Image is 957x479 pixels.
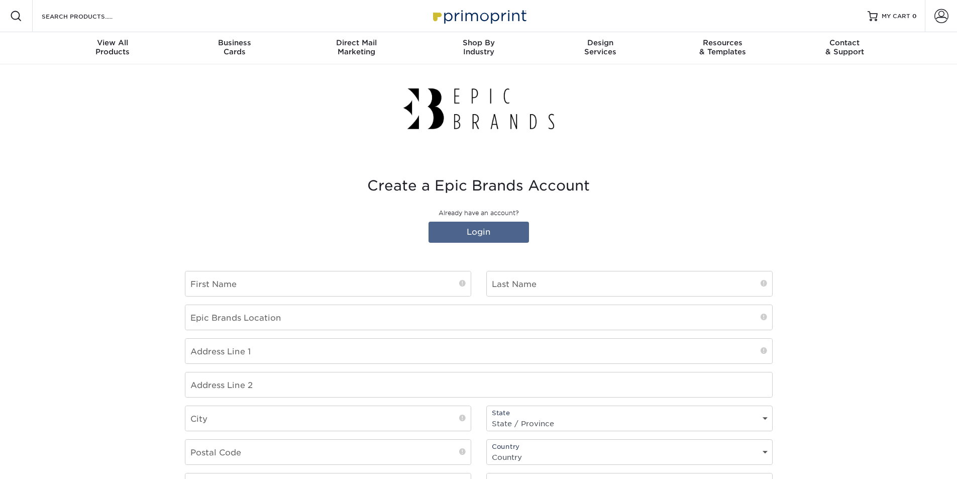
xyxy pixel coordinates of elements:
[417,38,540,47] span: Shop By
[295,38,417,56] div: Marketing
[784,38,906,56] div: & Support
[173,38,295,47] span: Business
[41,10,139,22] input: SEARCH PRODUCTS.....
[662,32,784,64] a: Resources& Templates
[662,38,784,56] div: & Templates
[912,13,917,20] span: 0
[52,38,174,56] div: Products
[417,38,540,56] div: Industry
[784,32,906,64] a: Contact& Support
[882,12,910,21] span: MY CART
[429,5,529,27] img: Primoprint
[185,177,773,195] h3: Create a Epic Brands Account
[52,32,174,64] a: View AllProducts
[784,38,906,47] span: Contact
[295,32,417,64] a: Direct MailMarketing
[173,32,295,64] a: BusinessCards
[540,38,662,56] div: Services
[403,88,554,129] img: Epic Brands
[540,38,662,47] span: Design
[540,32,662,64] a: DesignServices
[173,38,295,56] div: Cards
[429,222,529,243] a: Login
[185,209,773,218] p: Already have an account?
[417,32,540,64] a: Shop ByIndustry
[295,38,417,47] span: Direct Mail
[52,38,174,47] span: View All
[662,38,784,47] span: Resources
